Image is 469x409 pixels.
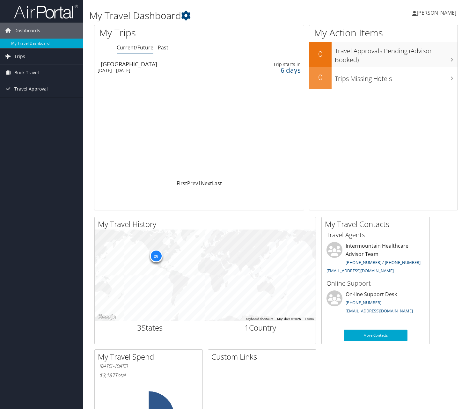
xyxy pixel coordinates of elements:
h6: [DATE] - [DATE] [99,363,198,369]
div: Trip starts in [257,62,301,67]
h3: Travel Approvals Pending (Advisor Booked) [335,43,458,64]
a: Prev [187,180,198,187]
h2: 0 [309,72,332,83]
img: airportal-logo.png [14,4,78,19]
a: [EMAIL_ADDRESS][DOMAIN_NAME] [326,268,394,274]
h2: Country [210,322,311,333]
h3: Online Support [326,279,425,288]
h1: My Action Items [309,26,458,40]
span: 3 [137,322,142,333]
button: Keyboard shortcuts [246,317,273,321]
span: 1 [245,322,249,333]
a: Past [158,44,168,51]
a: Last [212,180,222,187]
a: [EMAIL_ADDRESS][DOMAIN_NAME] [346,308,413,314]
h6: Total [99,372,198,379]
h2: My Travel Spend [98,351,202,362]
h2: States [99,322,201,333]
h2: My Travel Contacts [325,219,429,230]
h2: 0 [309,48,332,59]
a: Next [201,180,212,187]
a: More Contacts [344,330,407,341]
a: Open this area in Google Maps (opens a new window) [96,313,117,321]
a: Terms (opens in new tab) [305,317,314,321]
h2: My Travel History [98,219,316,230]
h3: Travel Agents [326,230,425,239]
div: [DATE] - [DATE] [98,68,234,73]
li: On-line Support Desk [323,290,428,317]
img: Google [96,313,117,321]
a: [PHONE_NUMBER] / [PHONE_NUMBER] [346,259,421,265]
a: First [177,180,187,187]
h3: Trips Missing Hotels [335,71,458,83]
div: 6 days [257,67,301,73]
a: [PHONE_NUMBER] [346,300,381,305]
span: $3,187 [99,372,115,379]
h1: My Trips [99,26,212,40]
a: 0Trips Missing Hotels [309,67,458,89]
a: 1 [198,180,201,187]
h2: Custom Links [211,351,316,362]
h1: My Travel Dashboard [89,9,338,22]
span: Map data ©2025 [277,317,301,321]
div: [GEOGRAPHIC_DATA] [101,61,238,67]
a: 0Travel Approvals Pending (Advisor Booked) [309,42,458,67]
span: Book Travel [14,65,39,81]
a: Current/Future [117,44,153,51]
li: Intermountain Healthcare Advisor Team [323,242,428,276]
span: [PERSON_NAME] [417,9,456,16]
span: Trips [14,48,25,64]
span: Dashboards [14,23,40,39]
span: Travel Approval [14,81,48,97]
a: [PERSON_NAME] [412,3,463,22]
div: 28 [150,250,162,262]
